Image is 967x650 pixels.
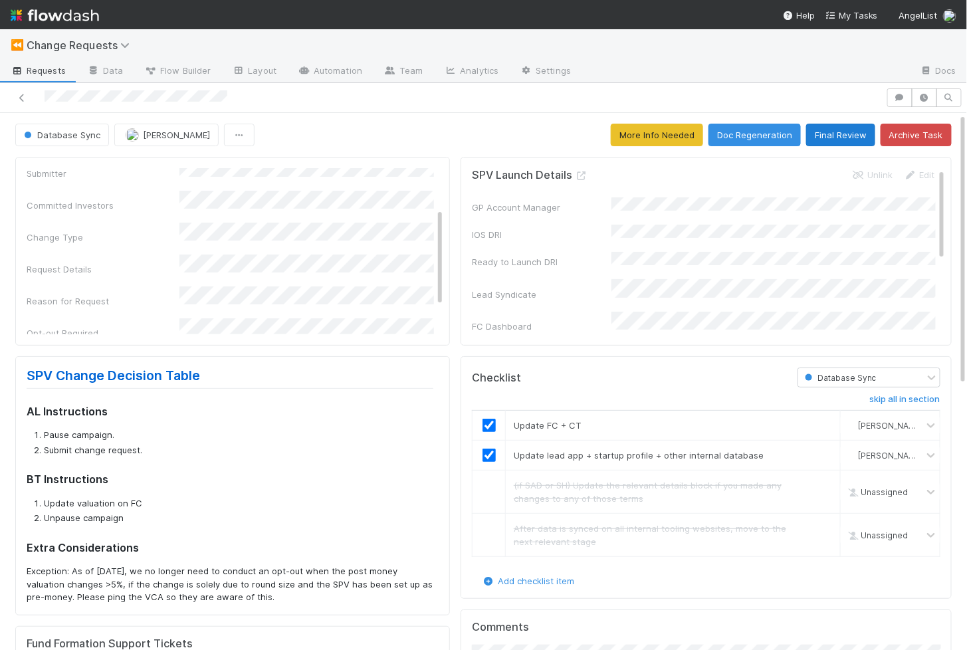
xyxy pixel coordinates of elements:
[881,124,952,146] button: Archive Task
[472,201,611,214] div: GP Account Manager
[373,61,433,82] a: Team
[904,169,935,180] a: Edit
[472,169,588,182] h5: SPV Launch Details
[514,480,782,504] span: (if SAD or SH) Update the relevant details block if you made any changes to any of those terms
[783,9,815,22] div: Help
[472,320,611,333] div: FC Dashboard
[846,420,857,431] img: avatar_aa70801e-8de5-4477-ab9d-eb7c67de69c1.png
[482,576,574,586] a: Add checklist item
[27,167,179,180] div: Submitter
[44,444,433,457] li: Submit change request.
[433,61,509,82] a: Analytics
[27,368,200,383] a: SPV Change Decision Table
[15,124,109,146] button: Database Sync
[846,450,857,461] img: avatar_aa70801e-8de5-4477-ab9d-eb7c67de69c1.png
[27,39,136,52] span: Change Requests
[144,64,211,77] span: Flow Builder
[708,124,801,146] button: Doc Regeneration
[11,64,66,77] span: Requests
[27,294,179,308] div: Reason for Request
[27,565,433,604] p: Exception: As of [DATE], we no longer need to conduct an opt-out when the post money valuation ch...
[11,4,99,27] img: logo-inverted-e16ddd16eac7371096b0.svg
[943,9,956,23] img: avatar_aa70801e-8de5-4477-ab9d-eb7c67de69c1.png
[27,473,433,486] h3: BT Instructions
[870,394,940,410] a: skip all in section
[134,61,221,82] a: Flow Builder
[472,288,611,301] div: Lead Syndicate
[27,231,179,244] div: Change Type
[126,128,139,142] img: avatar_aa70801e-8de5-4477-ab9d-eb7c67de69c1.png
[825,10,878,21] span: My Tasks
[514,523,786,547] span: After data is synced on all internal tooling websites, move to the next relevant stage
[845,530,909,540] span: Unassigned
[76,61,134,82] a: Data
[27,263,179,276] div: Request Details
[21,130,100,140] span: Database Sync
[27,541,433,554] h3: Extra Considerations
[472,255,611,269] div: Ready to Launch DRI
[472,228,611,241] div: IOS DRI
[472,372,521,385] h5: Checklist
[11,39,24,51] span: ⏪
[472,621,940,634] h5: Comments
[909,61,967,82] a: Docs
[802,373,877,383] span: Database Sync
[287,61,373,82] a: Automation
[27,199,179,212] div: Committed Investors
[806,124,875,146] button: Final Review
[859,451,924,461] span: [PERSON_NAME]
[514,450,764,461] span: Update lead app + startup profile + other internal database
[44,497,433,510] li: Update valuation on FC
[221,61,287,82] a: Layout
[852,169,893,180] a: Unlink
[114,124,219,146] button: [PERSON_NAME]
[27,405,433,418] h3: AL Instructions
[859,421,924,431] span: [PERSON_NAME]
[870,394,940,405] h6: skip all in section
[509,61,582,82] a: Settings
[27,326,179,340] div: Opt-out Required
[44,429,433,442] li: Pause campaign.
[845,487,909,497] span: Unassigned
[825,9,878,22] a: My Tasks
[899,10,938,21] span: AngelList
[611,124,703,146] button: More Info Needed
[514,420,582,431] span: Update FC + CT
[44,512,433,525] li: Unpause campaign
[143,130,210,140] span: [PERSON_NAME]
